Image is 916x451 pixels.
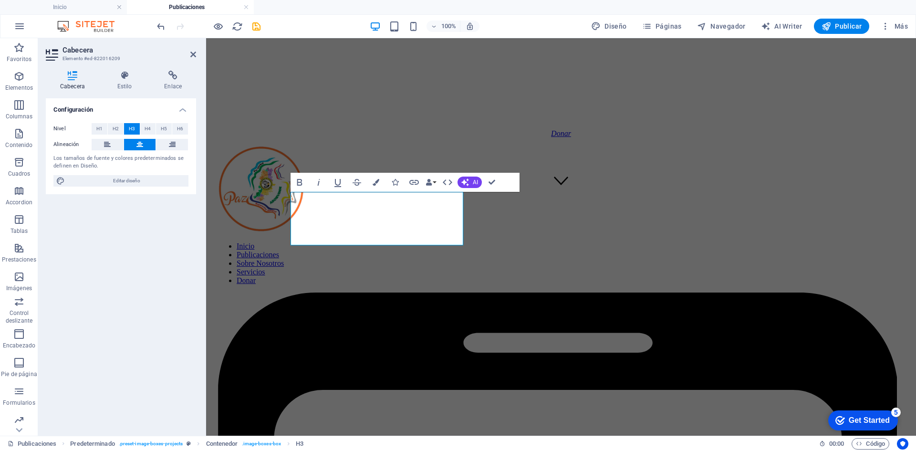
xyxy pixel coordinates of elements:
[232,21,243,32] i: Volver a cargar página
[212,21,224,32] button: Haz clic para salir del modo de previsualización y seguir editando
[441,21,456,32] h6: 100%
[7,55,31,63] p: Favoritos
[6,284,32,292] p: Imágenes
[814,19,870,34] button: Publicar
[161,123,167,135] span: H5
[53,123,92,135] label: Nivel
[829,438,844,450] span: 00 00
[8,170,31,178] p: Cuadros
[591,21,627,31] span: Diseño
[5,141,32,149] p: Contenido
[438,173,457,192] button: HTML
[53,155,188,170] div: Los tamaños de fuente y colores predeterminados se definen en Diseño.
[187,441,191,446] i: Este elemento es un preajuste personalizable
[172,123,188,135] button: H6
[92,123,107,135] button: H1
[250,21,262,32] button: save
[693,19,749,34] button: Navegador
[819,438,844,450] h6: Tiempo de la sesión
[367,173,385,192] button: Colors
[53,139,92,150] label: Alineación
[231,21,243,32] button: reload
[329,173,347,192] button: Underline (Ctrl+U)
[856,438,885,450] span: Código
[251,21,262,32] i: Guardar (Ctrl+S)
[877,19,912,34] button: Más
[155,21,167,32] button: undo
[386,173,404,192] button: Icons
[71,2,80,11] div: 5
[310,173,328,192] button: Italic (Ctrl+I)
[177,123,183,135] span: H6
[6,113,33,120] p: Columnas
[761,21,802,31] span: AI Writer
[483,173,501,192] button: Confirm (Ctrl+⏎)
[638,19,686,34] button: Páginas
[427,21,460,32] button: 100%
[242,438,281,450] span: . image-boxes-box
[587,19,631,34] button: Diseño
[458,177,482,188] button: AI
[156,123,172,135] button: H5
[96,123,103,135] span: H1
[206,438,238,450] span: Haz clic para seleccionar y doble clic para editar
[2,256,36,263] p: Prestaciones
[46,98,196,115] h4: Configuración
[473,179,478,185] span: AI
[897,438,908,450] button: Usercentrics
[296,438,303,450] span: Haz clic para seleccionar y doble clic para editar
[291,173,309,192] button: Bold (Ctrl+B)
[62,46,196,54] h2: Cabecera
[70,438,303,450] nav: breadcrumb
[103,71,150,91] h4: Estilo
[150,71,196,91] h4: Enlace
[697,21,746,31] span: Navegador
[124,123,140,135] button: H3
[108,123,124,135] button: H2
[70,438,114,450] span: Haz clic para seleccionar y doble clic para editar
[3,399,35,407] p: Formularios
[8,5,77,25] div: Get Started 5 items remaining, 0% complete
[140,123,156,135] button: H4
[8,438,56,450] a: Haz clic para cancelar la selección y doble clic para abrir páginas
[53,175,188,187] button: Editar diseño
[822,21,862,31] span: Publicar
[881,21,908,31] span: Más
[642,21,682,31] span: Páginas
[119,438,183,450] span: . preset-image-boxes-projects
[466,22,474,31] i: Al redimensionar, ajustar el nivel de zoom automáticamente para ajustarse al dispositivo elegido.
[129,123,135,135] span: H3
[836,440,837,447] span: :
[757,19,806,34] button: AI Writer
[156,21,167,32] i: Deshacer: Cambiar imagen (Ctrl+Z)
[852,438,889,450] button: Código
[405,173,423,192] button: Link
[113,123,119,135] span: H2
[28,10,69,19] div: Get Started
[587,19,631,34] div: Diseño (Ctrl+Alt+Y)
[1,370,37,378] p: Pie de página
[5,84,33,92] p: Elementos
[10,227,28,235] p: Tablas
[68,175,186,187] span: Editar diseño
[55,21,126,32] img: Editor Logo
[46,71,103,91] h4: Cabecera
[6,199,32,206] p: Accordion
[62,54,177,63] h3: Elemento #ed-822016209
[127,2,254,12] h4: Publicaciones
[145,123,151,135] span: H4
[348,173,366,192] button: Strikethrough
[424,173,437,192] button: Data Bindings
[3,342,35,349] p: Encabezado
